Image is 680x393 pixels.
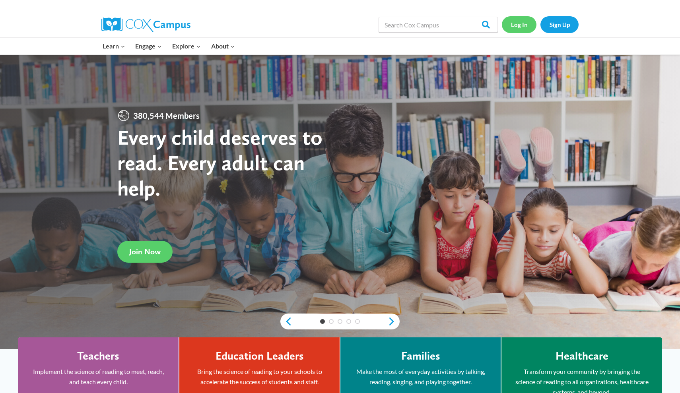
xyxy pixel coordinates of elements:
[388,317,400,326] a: next
[191,366,328,387] p: Bring the science of reading to your schools to accelerate the success of students and staff.
[216,349,304,363] h4: Education Leaders
[280,317,292,326] a: previous
[206,38,240,54] button: Child menu of About
[502,16,579,33] nav: Secondary Navigation
[30,366,167,387] p: Implement the science of reading to meet, reach, and teach every child.
[97,38,240,54] nav: Primary Navigation
[117,241,173,263] a: Join Now
[556,349,608,363] h4: Healthcare
[329,319,334,324] a: 2
[502,16,536,33] a: Log In
[540,16,579,33] a: Sign Up
[379,17,498,33] input: Search Cox Campus
[101,17,190,32] img: Cox Campus
[77,349,119,363] h4: Teachers
[130,109,203,122] span: 380,544 Members
[401,349,440,363] h4: Families
[97,38,130,54] button: Child menu of Learn
[338,319,342,324] a: 3
[129,247,161,256] span: Join Now
[346,319,351,324] a: 4
[355,319,360,324] a: 5
[117,124,323,200] strong: Every child deserves to read. Every adult can help.
[167,38,206,54] button: Child menu of Explore
[320,319,325,324] a: 1
[352,366,489,387] p: Make the most of everyday activities by talking, reading, singing, and playing together.
[280,314,400,329] div: content slider buttons
[130,38,167,54] button: Child menu of Engage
